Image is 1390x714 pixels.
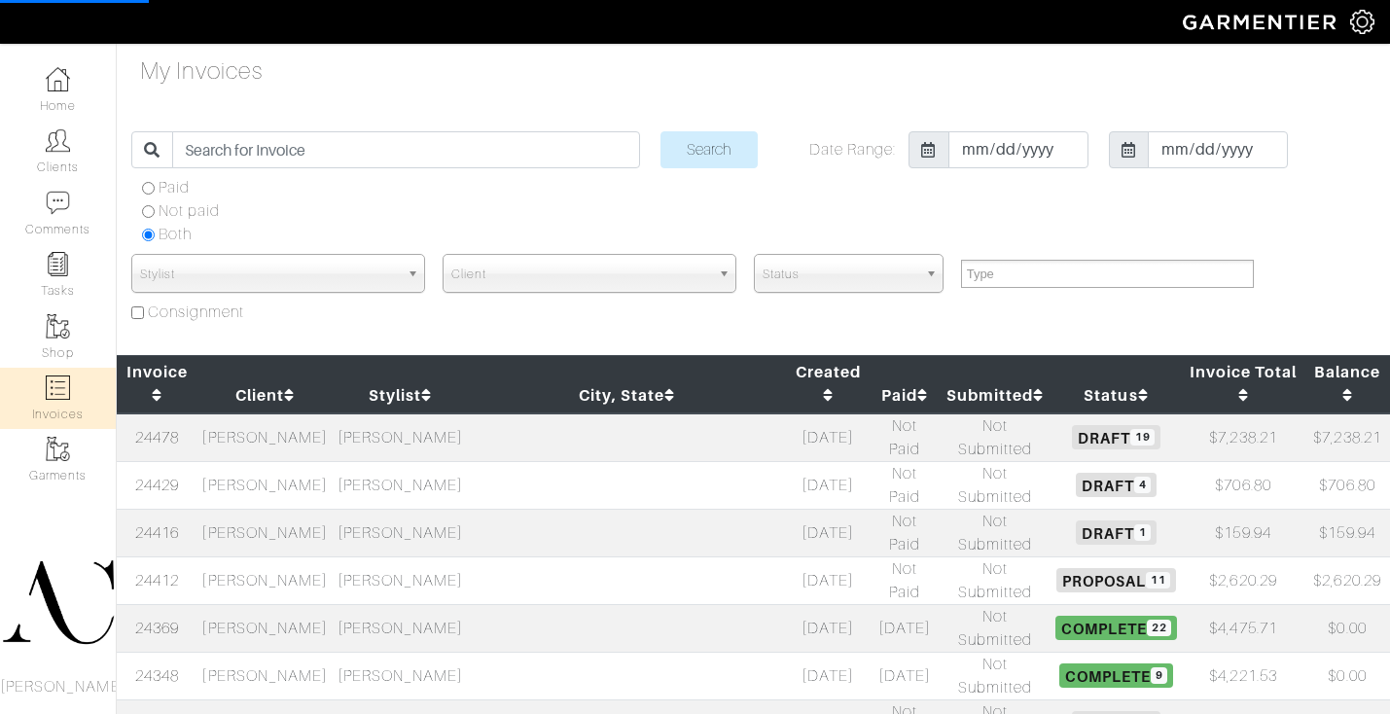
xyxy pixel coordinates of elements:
[881,386,928,405] a: Paid
[172,131,640,168] input: Search for Invoice
[333,556,468,604] td: [PERSON_NAME]
[148,301,245,324] label: Consignment
[786,509,871,556] td: [DATE]
[135,572,179,589] a: 24412
[871,652,940,699] td: [DATE]
[871,461,940,509] td: Not Paid
[159,199,220,223] label: Not paid
[1076,473,1157,496] span: Draft
[197,413,333,462] td: [PERSON_NAME]
[197,556,333,604] td: [PERSON_NAME]
[1350,10,1374,34] img: gear-icon-white-bd11855cb880d31180b6d7d6211b90ccbf57a29d726f0c71d8c61bd08dd39cc2.png
[159,176,190,199] label: Paid
[763,255,917,294] span: Status
[1059,663,1173,687] span: Complete
[1190,363,1298,405] a: Invoice Total
[940,652,1051,699] td: Not Submitted
[871,413,940,462] td: Not Paid
[1314,363,1380,405] a: Balance
[1130,429,1155,446] span: 19
[369,386,432,405] a: Stylist
[871,509,940,556] td: Not Paid
[46,314,70,339] img: garments-icon-b7da505a4dc4fd61783c78ac3ca0ef83fa9d6f193b1c9dc38574b1d14d53ca28.png
[1182,556,1304,604] td: $2,620.29
[940,556,1051,604] td: Not Submitted
[135,477,179,494] a: 24429
[1134,477,1151,493] span: 4
[333,652,468,699] td: [PERSON_NAME]
[135,524,179,542] a: 24416
[1076,520,1157,544] span: Draft
[1304,652,1390,699] td: $0.00
[333,413,468,462] td: [PERSON_NAME]
[1055,616,1178,639] span: Complete
[1056,568,1177,591] span: Proposal
[940,413,1051,462] td: Not Submitted
[46,191,70,215] img: comment-icon-a0a6a9ef722e966f86d9cbdc48e553b5cf19dbc54f86b18d962a5391bc8f6eb6.png
[197,461,333,509] td: [PERSON_NAME]
[126,363,188,405] a: Invoice
[46,67,70,91] img: dashboard-icon-dbcd8f5a0b271acd01030246c82b418ddd0df26cd7fceb0bd07c9910d44c42f6.png
[451,255,710,294] span: Client
[1134,524,1151,541] span: 1
[333,604,468,652] td: [PERSON_NAME]
[46,437,70,461] img: garments-icon-b7da505a4dc4fd61783c78ac3ca0ef83fa9d6f193b1c9dc38574b1d14d53ca28.png
[197,604,333,652] td: [PERSON_NAME]
[1151,667,1167,684] span: 9
[1304,461,1390,509] td: $706.80
[140,57,264,86] h4: My Invoices
[809,138,897,161] label: Date Range:
[1182,509,1304,556] td: $159.94
[46,252,70,276] img: reminder-icon-8004d30b9f0a5d33ae49ab947aed9ed385cf756f9e5892f1edd6e32f2345188e.png
[1304,604,1390,652] td: $0.00
[197,509,333,556] td: [PERSON_NAME]
[46,375,70,400] img: orders-icon-0abe47150d42831381b5fb84f609e132dff9fe21cb692f30cb5eec754e2cba89.png
[135,429,179,446] a: 24478
[786,461,871,509] td: [DATE]
[135,667,179,685] a: 24348
[796,363,861,405] a: Created
[871,604,940,652] td: [DATE]
[1304,556,1390,604] td: $2,620.29
[1182,413,1304,462] td: $7,238.21
[940,509,1051,556] td: Not Submitted
[333,509,468,556] td: [PERSON_NAME]
[1147,620,1171,636] span: 22
[786,604,871,652] td: [DATE]
[1182,461,1304,509] td: $706.80
[579,386,676,405] a: City, State
[135,620,179,637] a: 24369
[1072,425,1160,448] span: Draft
[786,652,871,699] td: [DATE]
[140,255,399,294] span: Stylist
[660,131,758,168] input: Search
[1304,509,1390,556] td: $159.94
[1304,413,1390,462] td: $7,238.21
[940,604,1051,652] td: Not Submitted
[333,461,468,509] td: [PERSON_NAME]
[46,128,70,153] img: clients-icon-6bae9207a08558b7cb47a8932f037763ab4055f8c8b6bfacd5dc20c3e0201464.png
[871,556,940,604] td: Not Paid
[159,223,192,246] label: Both
[940,461,1051,509] td: Not Submitted
[946,386,1045,405] a: Submitted
[1182,652,1304,699] td: $4,221.53
[1084,386,1148,405] a: Status
[786,556,871,604] td: [DATE]
[1146,572,1170,589] span: 11
[786,413,871,462] td: [DATE]
[235,386,295,405] a: Client
[1182,604,1304,652] td: $4,475.71
[197,652,333,699] td: [PERSON_NAME]
[1173,5,1350,39] img: garmentier-logo-header-white-b43fb05a5012e4ada735d5af1a66efaba907eab6374d6393d1fbf88cb4ef424d.png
